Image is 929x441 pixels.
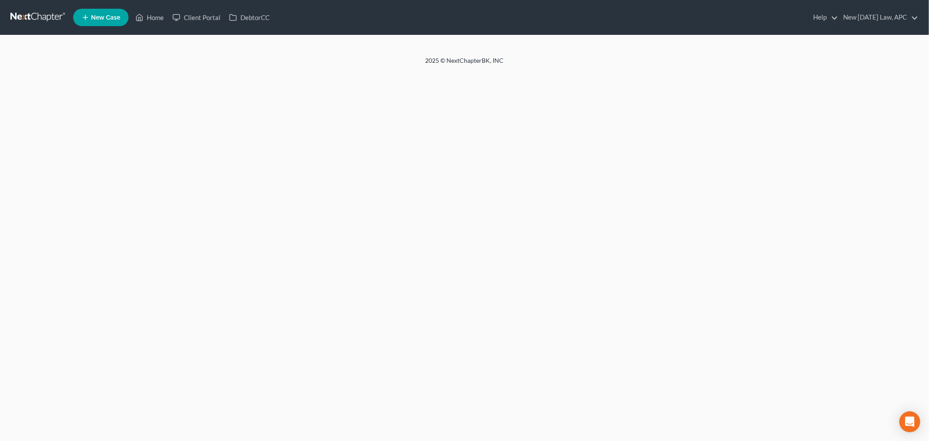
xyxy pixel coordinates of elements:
a: New [DATE] Law, APC [839,10,918,25]
div: 2025 © NextChapterBK, INC [216,56,713,72]
div: Open Intercom Messenger [899,411,920,432]
new-legal-case-button: New Case [73,9,128,26]
a: Client Portal [168,10,225,25]
a: Help [809,10,838,25]
a: Home [131,10,168,25]
a: DebtorCC [225,10,274,25]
